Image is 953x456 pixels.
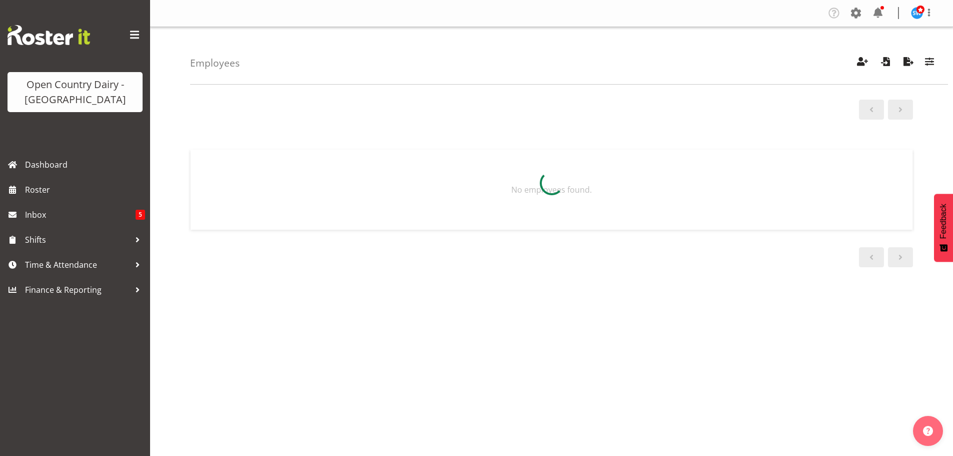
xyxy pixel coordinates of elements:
div: Open Country Dairy - [GEOGRAPHIC_DATA] [18,77,133,107]
img: Rosterit website logo [8,25,90,45]
a: Previous page [859,100,884,120]
img: help-xxl-2.png [923,426,933,436]
span: Dashboard [25,157,145,172]
h4: Employees [190,58,240,69]
button: Import Employees [875,52,896,74]
button: Feedback - Show survey [934,194,953,262]
a: Next page [888,100,913,120]
span: Time & Attendance [25,257,130,272]
span: Feedback [939,204,948,239]
img: steve-webb7510.jpg [911,7,923,19]
span: Inbox [25,207,136,222]
span: 5 [136,210,145,220]
span: Roster [25,182,145,197]
button: Create Employees [852,52,873,74]
span: Finance & Reporting [25,282,130,297]
button: Export Employees [898,52,919,74]
span: Shifts [25,232,130,247]
button: Filter Employees [919,52,940,74]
